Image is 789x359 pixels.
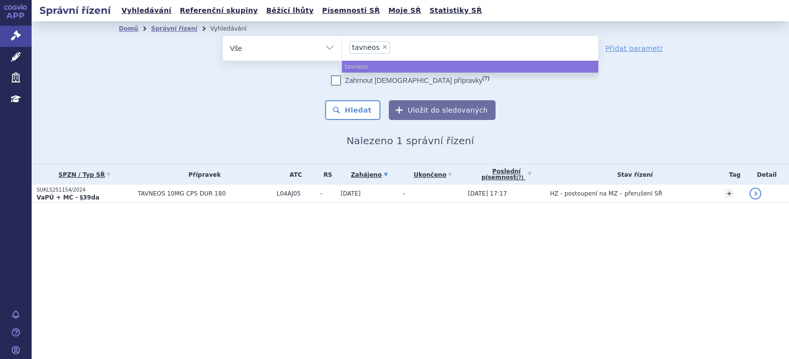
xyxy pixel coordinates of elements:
th: ATC [272,164,315,185]
span: HZ - postoupení na MZ – přerušení SŘ [550,190,662,197]
a: Poslednípísemnost(?) [468,164,545,185]
strong: VaPÚ + MC - §39da [37,194,99,201]
span: - [403,190,405,197]
a: SPZN / Typ SŘ [37,168,133,182]
th: Detail [745,164,789,185]
a: Domů [119,25,138,32]
p: SUKLS251154/2024 [37,187,133,194]
a: Vyhledávání [119,4,174,17]
a: Písemnosti SŘ [319,4,383,17]
th: Tag [720,164,745,185]
span: [DATE] [340,190,361,197]
span: × [382,44,388,50]
button: Hledat [325,100,381,120]
span: [DATE] 17:17 [468,190,507,197]
th: Stav řízení [545,164,720,185]
a: Referenční skupiny [177,4,261,17]
th: RS [315,164,336,185]
span: TAVNEOS 10MG CPS DUR 180 [138,190,272,197]
a: Zahájeno [340,168,398,182]
a: Moje SŘ [385,4,424,17]
span: tavneos [352,44,380,51]
a: detail [749,188,761,199]
span: Nalezeno 1 správní řízení [346,135,474,147]
abbr: (?) [482,75,489,81]
span: - [320,190,336,197]
input: tavneos [393,41,398,53]
a: + [725,189,734,198]
label: Zahrnout [DEMOGRAPHIC_DATA] přípravky [331,76,489,85]
a: Běžící lhůty [263,4,317,17]
span: L04AJ05 [277,190,315,197]
button: Uložit do sledovaných [389,100,496,120]
a: Ukončeno [403,168,463,182]
a: Přidat parametr [606,43,664,53]
th: Přípravek [133,164,272,185]
a: Statistiky SŘ [426,4,485,17]
li: Vyhledávání [210,21,259,36]
abbr: (?) [516,175,524,181]
h2: Správní řízení [32,3,119,17]
a: Správní řízení [151,25,198,32]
